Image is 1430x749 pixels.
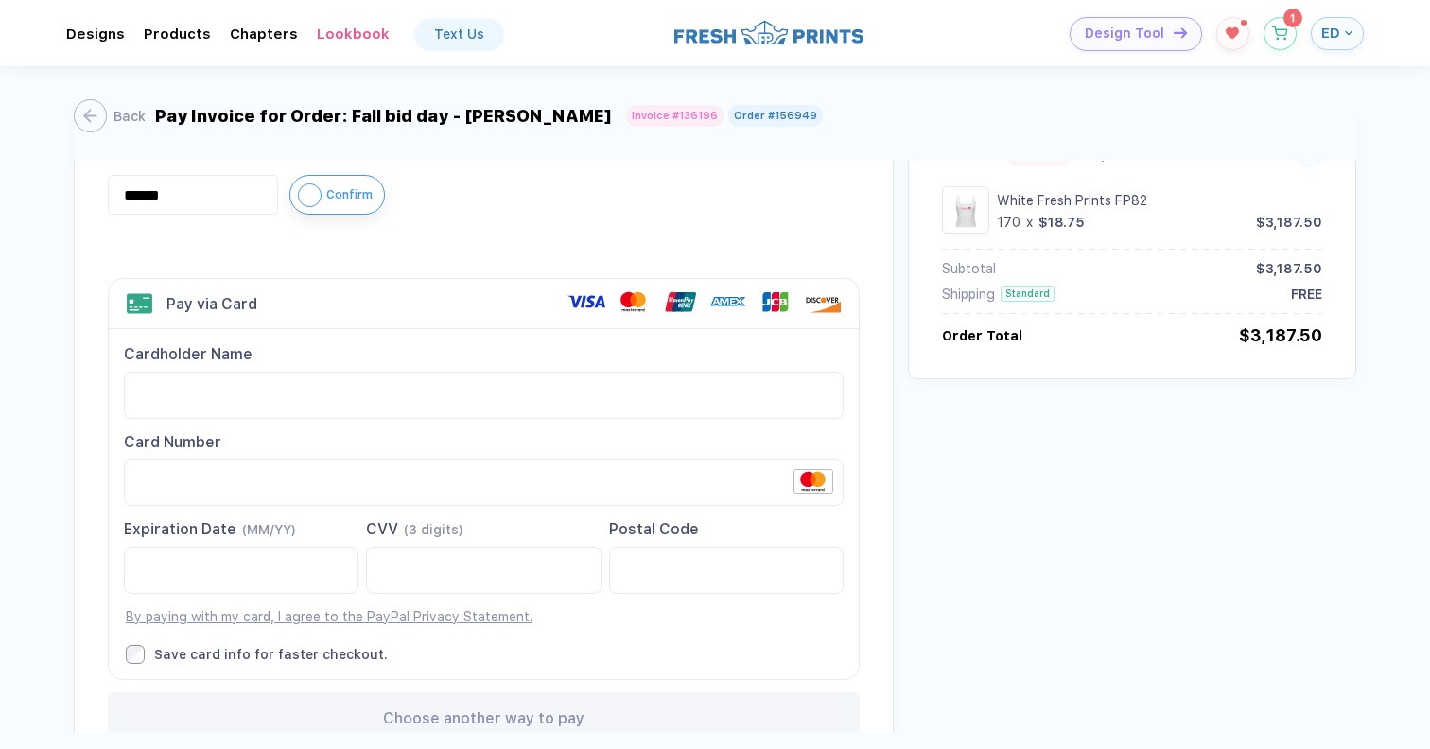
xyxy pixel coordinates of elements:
div: DesignsToggle dropdown menu [66,26,125,43]
div: Postal Code [609,519,844,540]
div: x [1024,215,1035,230]
div: Pay via Card [166,295,257,313]
img: icon [298,183,322,207]
div: FREE [1291,287,1322,302]
sup: 1 [1283,9,1302,27]
iframe: Secure Credit Card Frame - Postal Code [625,548,828,593]
div: Invoice # 136196 [632,110,718,122]
div: CVV [366,519,601,540]
div: $3,187.50 [1239,325,1322,345]
span: (3 digits) [404,522,463,537]
div: Order # 156949 [734,110,817,122]
button: ED [1311,17,1364,50]
iframe: Secure Credit Card Frame - Expiration Date [140,548,342,593]
input: Save card info for faster checkout. [126,645,145,664]
div: Shipping [942,287,995,302]
div: Expiration Date [124,519,358,540]
span: Choose another way to pay [383,709,584,727]
div: ChaptersToggle dropdown menu chapters [230,26,298,43]
div: Text Us [434,26,484,42]
div: Pay Invoice for Order: Fall bid day - [PERSON_NAME] [155,106,611,126]
a: Text Us [415,19,503,49]
span: 1 [1290,12,1295,24]
div: Order Total [942,328,1022,343]
img: 1756753888947yozjp_nt_front.jpeg [947,191,985,229]
button: iconConfirm [289,175,385,215]
div: $3,187.50 [1256,261,1322,276]
img: logo [674,18,863,47]
span: Confirm [326,188,373,201]
iframe: Secure Credit Card Frame - Credit Card Number [140,460,828,505]
a: By paying with my card, I agree to the PayPal Privacy Statement. [126,609,532,624]
div: Subtotal [942,261,996,276]
div: 170 [997,215,1020,230]
div: LookbookToggle dropdown menu chapters [317,26,390,43]
div: $3,187.50 [1256,215,1322,230]
span: (MM/YY) [242,522,296,537]
sup: 1 [1241,20,1247,26]
div: $18.75 [1038,215,1085,230]
div: Back [113,109,146,124]
div: Cardholder Name [124,344,844,365]
div: White Fresh Prints FP82 [997,193,1322,208]
span: Design Tool [1085,26,1164,42]
iframe: Secure Credit Card Frame - CVV [382,548,584,593]
div: Lookbook [317,26,390,43]
div: Standard [1001,286,1055,302]
div: Card Number [124,432,844,453]
iframe: Secure Credit Card Frame - Cardholder Name [140,373,828,418]
button: Design Toolicon [1070,17,1202,51]
div: Save card info for faster checkout. [154,646,388,663]
span: ED [1321,25,1340,42]
div: Choose another way to pay [108,692,860,744]
div: ProductsToggle dropdown menu [144,26,211,43]
button: Back [74,99,146,132]
img: icon [1174,27,1187,38]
